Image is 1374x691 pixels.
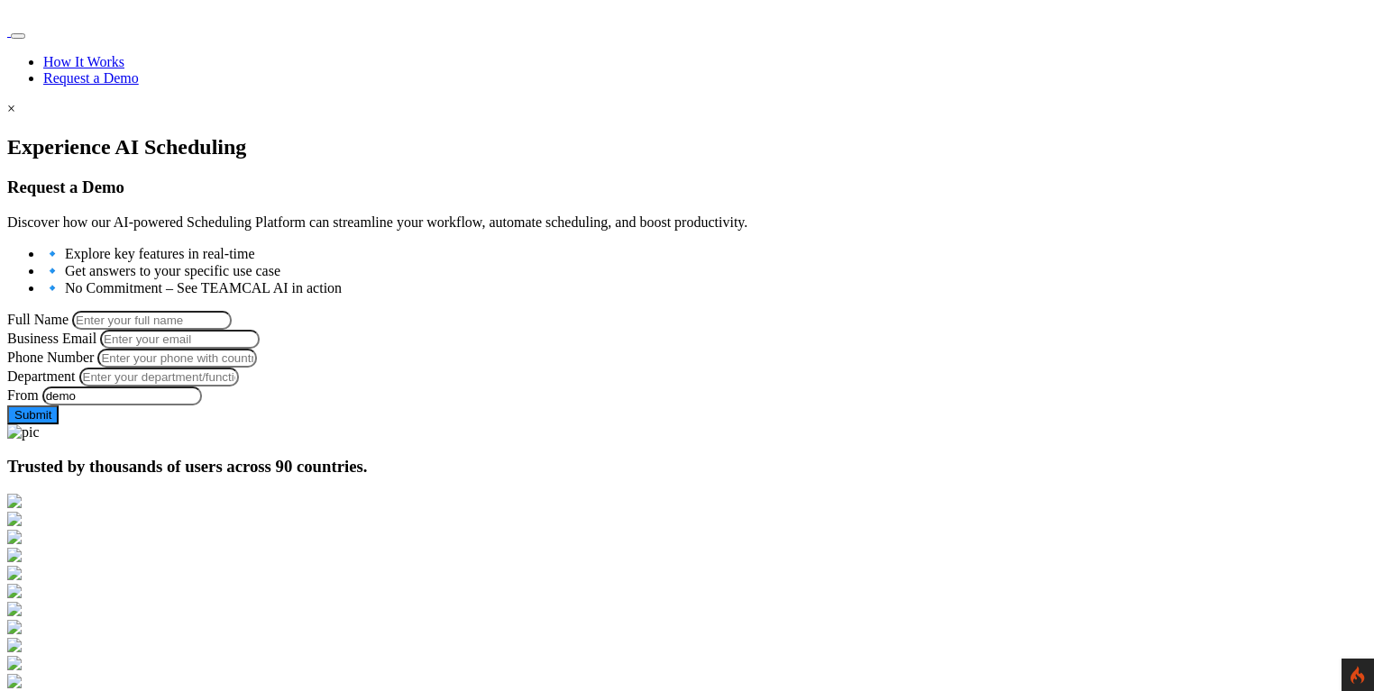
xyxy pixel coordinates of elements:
[7,566,22,580] img: https-www.portland.gov-.png
[43,262,1367,279] li: 🔹 Get answers to your specific use case
[72,311,232,330] input: Name must only contain letters and spaces
[7,512,22,526] img: http-supreme.co.in-%E2%80%931.png
[7,457,1367,477] h3: Trusted by thousands of users across 90 countries.
[7,620,22,634] img: https-biotech-net.com-.png
[7,312,69,327] label: Full Name
[100,330,260,349] input: Enter your email
[7,530,22,544] img: https-ample.co.in-.png
[7,548,22,562] img: https-appsolve.com-%E2%80%931.png
[7,656,22,670] img: https-aquabubbler.com.au-.png
[7,494,22,508] img: http-den-ev.de-.png
[7,101,1367,117] div: ×
[43,279,1367,296] li: 🔹 No Commitment – See TEAMCAL AI in action
[7,405,59,424] button: Submit
[11,33,25,39] button: Toggle navigation
[7,674,22,688] img: https-codete.com-.png
[7,424,40,441] img: pic
[7,584,22,598] img: https-careerpluscanada.com-.png
[7,638,22,652] img: https-backofficestaffingsolutions.com-.png
[43,54,124,69] a: How It Works
[7,177,1367,197] h3: Request a Demo
[7,387,39,403] label: From
[7,368,76,384] label: Department
[97,349,257,368] input: Enter your phone with country code
[7,602,22,616] img: https-www.be.ch-de-start.html.png
[43,70,139,86] a: Request a Demo
[7,214,1367,231] p: Discover how our AI-powered Scheduling Platform can streamline your workflow, automate scheduling...
[79,368,239,386] input: Enter your department/function
[43,245,1367,262] li: 🔹 Explore key features in real-time
[7,135,1367,159] h1: Experience AI Scheduling
[7,350,94,365] label: Phone Number
[7,331,96,346] label: Business Email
